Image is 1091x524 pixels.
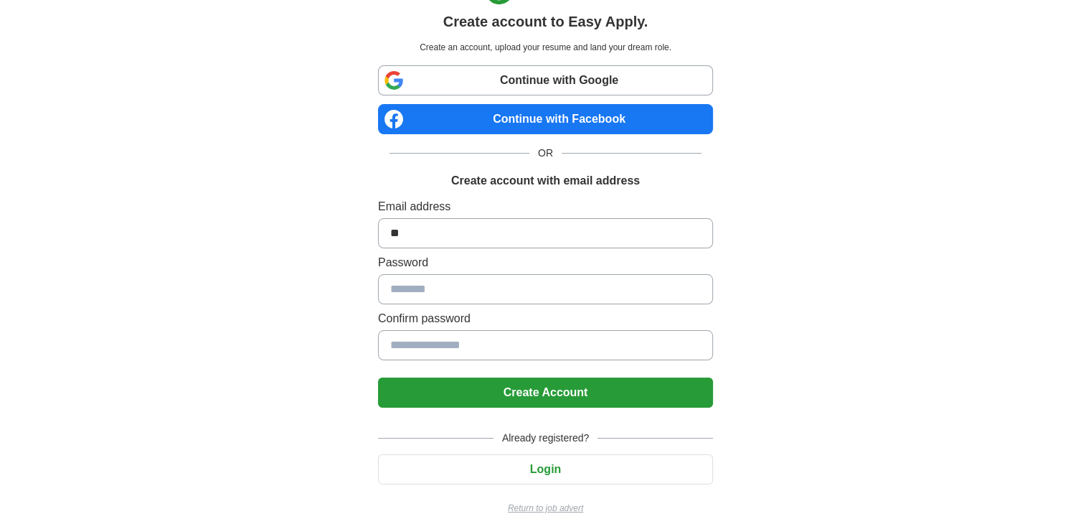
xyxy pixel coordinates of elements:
a: Continue with Facebook [378,104,713,134]
button: Create Account [378,378,713,408]
span: Already registered? [493,431,598,446]
a: Return to job advert [378,502,713,515]
label: Confirm password [378,310,713,327]
span: OR [529,146,562,161]
p: Create an account, upload your resume and land your dream role. [381,41,710,54]
h1: Create account with email address [451,172,640,190]
h1: Create account to Easy Apply. [443,11,648,32]
a: Login [378,463,713,475]
button: Login [378,454,713,485]
label: Password [378,254,713,271]
label: Email address [378,198,713,215]
a: Continue with Google [378,65,713,95]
